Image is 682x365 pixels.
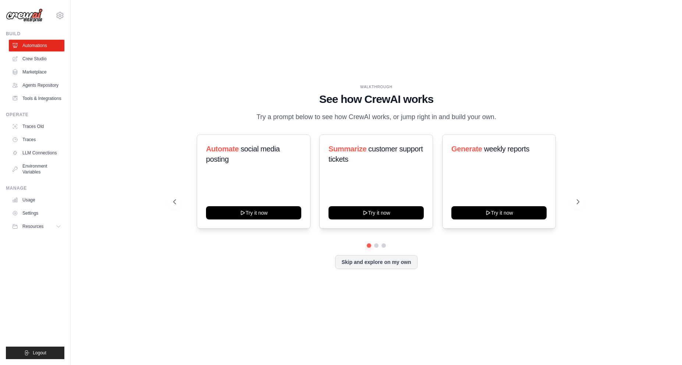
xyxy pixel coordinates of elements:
button: Try it now [206,206,301,219]
span: Summarize [328,145,366,153]
a: Tools & Integrations [9,93,64,104]
span: social media posting [206,145,280,163]
a: LLM Connections [9,147,64,159]
span: Resources [22,223,43,229]
a: Settings [9,207,64,219]
a: Agents Repository [9,79,64,91]
a: Traces Old [9,121,64,132]
img: Logo [6,8,43,22]
a: Environment Variables [9,160,64,178]
a: Crew Studio [9,53,64,65]
div: Operate [6,112,64,118]
a: Usage [9,194,64,206]
button: Skip and explore on my own [335,255,417,269]
span: customer support tickets [328,145,423,163]
button: Try it now [451,206,547,219]
span: Automate [206,145,239,153]
a: Traces [9,134,64,146]
span: Logout [33,350,46,356]
button: Try it now [328,206,424,219]
div: WALKTHROUGH [173,84,579,90]
a: Marketplace [9,66,64,78]
span: weekly reports [484,145,529,153]
a: Automations [9,40,64,51]
span: Generate [451,145,482,153]
div: Build [6,31,64,37]
h1: See how CrewAI works [173,93,579,106]
p: Try a prompt below to see how CrewAI works, or jump right in and build your own. [253,112,500,122]
button: Resources [9,221,64,232]
button: Logout [6,347,64,359]
iframe: Chat Widget [645,330,682,365]
div: Manage [6,185,64,191]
